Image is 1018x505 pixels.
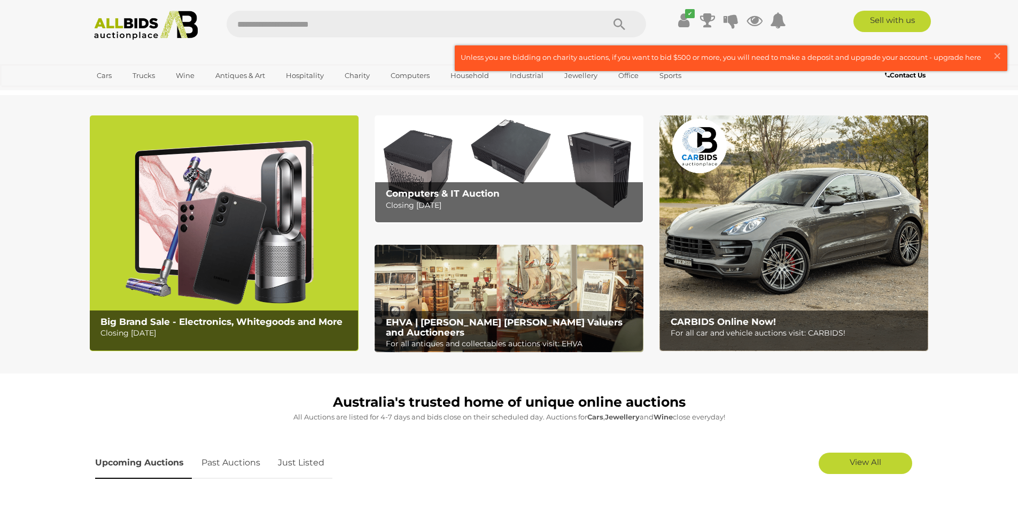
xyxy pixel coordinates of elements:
b: CARBIDS Online Now! [671,316,776,327]
img: Allbids.com.au [88,11,204,40]
a: Past Auctions [193,447,268,479]
a: Industrial [503,67,550,84]
p: For all car and vehicle auctions visit: CARBIDS! [671,327,922,340]
img: CARBIDS Online Now! [659,115,928,351]
a: Antiques & Art [208,67,272,84]
a: EHVA | Evans Hastings Valuers and Auctioneers EHVA | [PERSON_NAME] [PERSON_NAME] Valuers and Auct... [375,245,643,353]
a: [GEOGRAPHIC_DATA] [90,84,180,102]
a: Household [444,67,496,84]
b: Contact Us [885,71,926,79]
a: Charity [338,67,377,84]
p: Closing [DATE] [386,199,638,212]
a: Computers & IT Auction Computers & IT Auction Closing [DATE] [375,115,643,223]
a: ✔ [676,11,692,30]
img: EHVA | Evans Hastings Valuers and Auctioneers [375,245,643,353]
p: For all antiques and collectables auctions visit: EHVA [386,337,638,351]
a: Upcoming Auctions [95,447,192,479]
span: × [992,45,1002,66]
p: All Auctions are listed for 4-7 days and bids close on their scheduled day. Auctions for , and cl... [95,411,923,423]
button: Search [593,11,646,37]
a: Wine [169,67,201,84]
a: Computers [384,67,437,84]
a: CARBIDS Online Now! CARBIDS Online Now! For all car and vehicle auctions visit: CARBIDS! [659,115,928,351]
b: EHVA | [PERSON_NAME] [PERSON_NAME] Valuers and Auctioneers [386,317,623,338]
a: Trucks [126,67,162,84]
a: Hospitality [279,67,331,84]
a: Sell with us [853,11,931,32]
span: View All [850,457,881,467]
img: Big Brand Sale - Electronics, Whitegoods and More [90,115,359,351]
img: Computers & IT Auction [375,115,643,223]
a: Sports [652,67,688,84]
a: Office [611,67,646,84]
i: ✔ [685,9,695,18]
b: Computers & IT Auction [386,188,500,199]
h1: Australia's trusted home of unique online auctions [95,395,923,410]
a: Cars [90,67,119,84]
strong: Jewellery [605,413,640,421]
b: Big Brand Sale - Electronics, Whitegoods and More [100,316,343,327]
p: Closing [DATE] [100,327,352,340]
strong: Cars [587,413,603,421]
a: View All [819,453,912,474]
a: Jewellery [557,67,604,84]
a: Just Listed [270,447,332,479]
a: Big Brand Sale - Electronics, Whitegoods and More Big Brand Sale - Electronics, Whitegoods and Mo... [90,115,359,351]
a: Contact Us [885,69,928,81]
strong: Wine [654,413,673,421]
